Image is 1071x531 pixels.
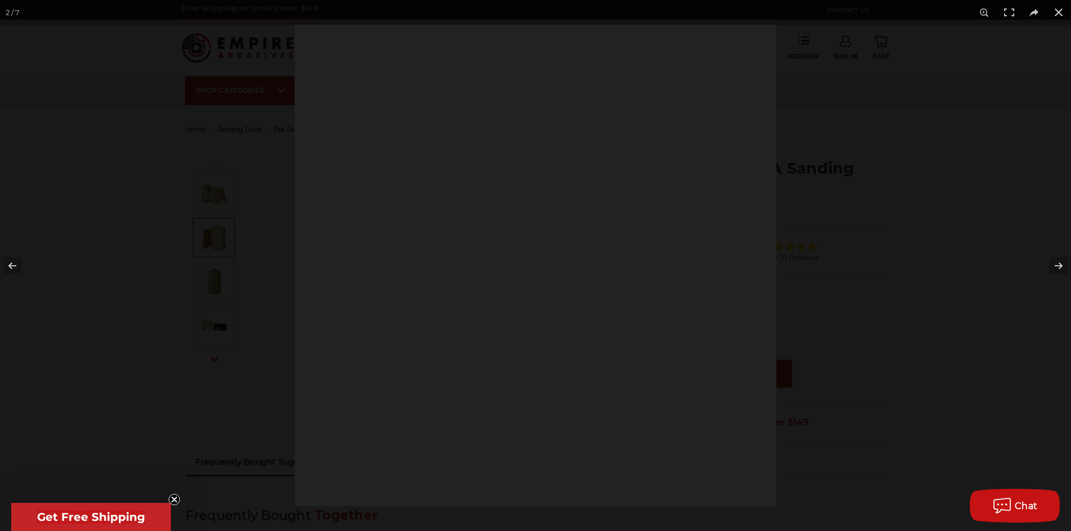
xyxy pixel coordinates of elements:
span: Get Free Shipping [37,510,145,524]
div: Get Free ShippingClose teaser [11,503,171,531]
button: Next (arrow right) [1032,238,1071,294]
button: Close teaser [169,494,180,505]
button: Chat [970,489,1060,523]
span: Chat [1015,501,1038,511]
